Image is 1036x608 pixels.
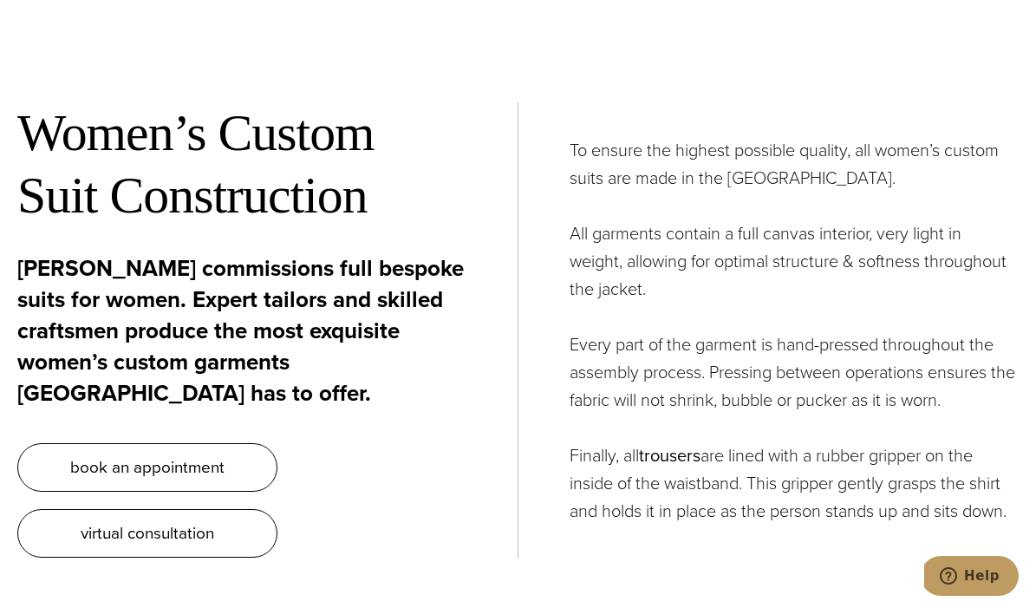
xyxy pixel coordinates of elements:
[81,520,214,546] span: virtual consultation
[924,556,1019,599] iframe: Opens a widget where you can chat to one of our agents
[17,443,277,492] a: book an appointment
[570,136,1019,192] p: To ensure the highest possible quality, all women’s custom suits are made in the [GEOGRAPHIC_DATA].
[17,509,277,558] a: virtual consultation
[570,330,1019,414] p: Every part of the garment is hand-pressed throughout the assembly process. Pressing between opera...
[17,252,466,409] p: [PERSON_NAME] commissions full bespoke suits for women. Expert tailors and skilled craftsmen prod...
[70,454,225,480] span: book an appointment
[639,442,700,468] a: trousers
[570,219,1019,303] p: All garments contain a full canvas interior, very light in weight, allowing for optimal structure...
[17,102,466,226] h2: Women’s Custom Suit Construction
[570,441,1019,525] p: Finally, all are lined with a rubber gripper on the inside of the waistband. This gripper gently ...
